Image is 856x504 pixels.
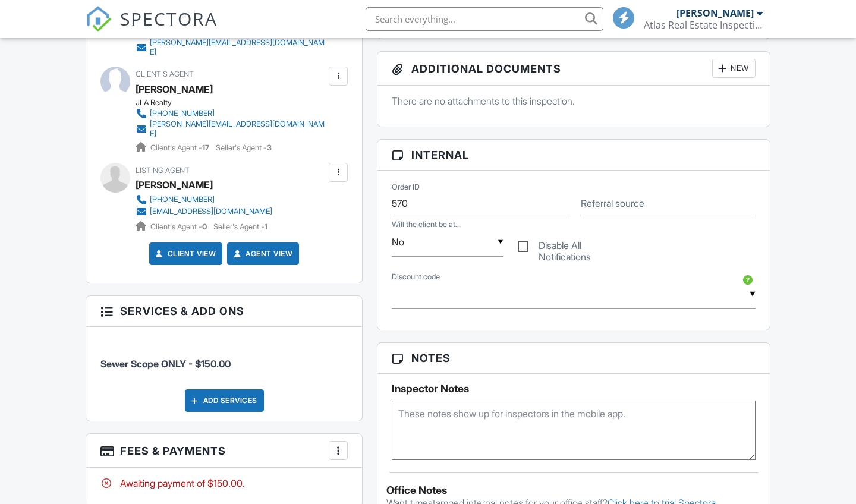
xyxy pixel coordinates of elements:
span: SPECTORA [120,6,218,31]
a: Agent View [231,248,292,260]
div: [EMAIL_ADDRESS][DOMAIN_NAME] [150,207,272,216]
label: Order ID [392,182,420,193]
a: [PERSON_NAME][EMAIL_ADDRESS][DOMAIN_NAME] [136,119,326,138]
div: Awaiting payment of $150.00. [100,477,348,490]
a: [PERSON_NAME] [136,176,213,194]
div: [PERSON_NAME][EMAIL_ADDRESS][DOMAIN_NAME] [150,119,326,138]
div: Office Notes [386,484,761,496]
span: Sewer Scope ONLY - $150.00 [100,358,231,370]
li: Service: Sewer Scope ONLY [100,336,348,380]
a: Client View [153,248,216,260]
label: Referral source [581,197,644,210]
div: New [712,59,756,78]
div: [PERSON_NAME][EMAIL_ADDRESS][DOMAIN_NAME] [150,38,326,57]
p: There are no attachments to this inspection. [392,94,756,108]
input: Search everything... [366,7,603,31]
h3: Additional Documents [377,52,770,86]
a: SPECTORA [86,16,218,41]
span: Client's Agent [136,70,194,78]
span: Client's Agent - [150,222,209,231]
h3: Notes [377,343,770,374]
a: [PERSON_NAME] [136,80,213,98]
div: [PHONE_NUMBER] [150,109,215,118]
a: [PHONE_NUMBER] [136,194,272,206]
div: Add Services [185,389,264,412]
h3: Internal [377,140,770,171]
span: Client's Agent - [150,143,211,152]
div: JLA Realty [136,98,335,108]
h3: Fees & Payments [86,434,362,468]
span: Listing Agent [136,166,190,175]
h5: Inspector Notes [392,383,756,395]
strong: 0 [202,222,207,231]
div: [PERSON_NAME] [676,7,754,19]
div: Atlas Real Estate Inspections PLLC [644,19,763,31]
a: [PHONE_NUMBER] [136,108,326,119]
img: The Best Home Inspection Software - Spectora [86,6,112,32]
span: Seller's Agent - [216,143,272,152]
div: [PHONE_NUMBER] [150,195,215,204]
label: Will the client be attending the inspection? [392,219,461,230]
a: [PERSON_NAME][EMAIL_ADDRESS][DOMAIN_NAME] [136,38,326,57]
span: Seller's Agent - [213,222,267,231]
strong: 3 [267,143,272,152]
strong: 1 [265,222,267,231]
h3: Services & Add ons [86,296,362,327]
label: Discount code [392,272,440,282]
label: Disable All Notifications [518,240,630,255]
a: [EMAIL_ADDRESS][DOMAIN_NAME] [136,206,272,218]
strong: 17 [202,143,209,152]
